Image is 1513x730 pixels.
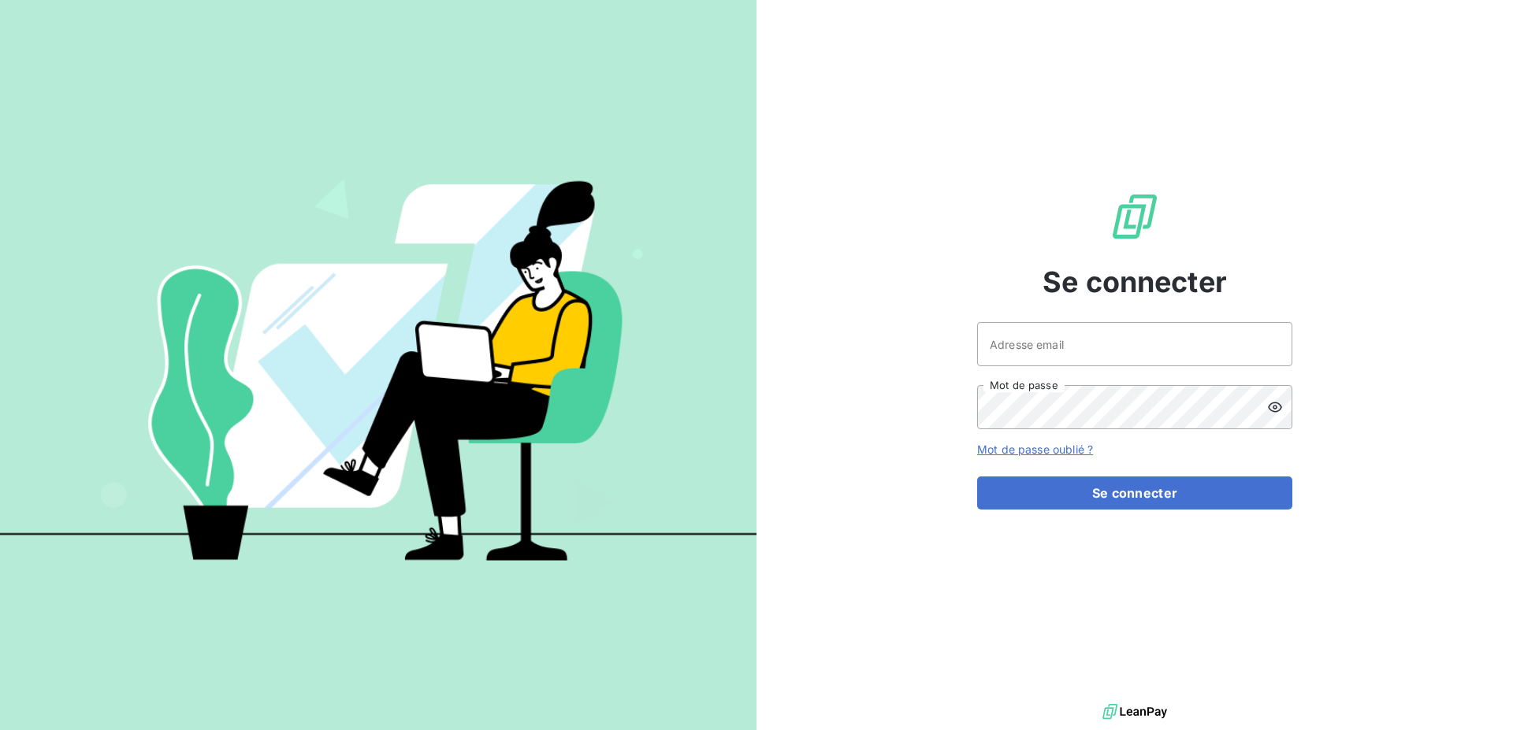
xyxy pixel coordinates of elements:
[1043,261,1227,303] span: Se connecter
[977,443,1093,456] a: Mot de passe oublié ?
[1110,191,1160,242] img: Logo LeanPay
[1102,700,1167,724] img: logo
[977,476,1292,510] button: Se connecter
[977,322,1292,366] input: placeholder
